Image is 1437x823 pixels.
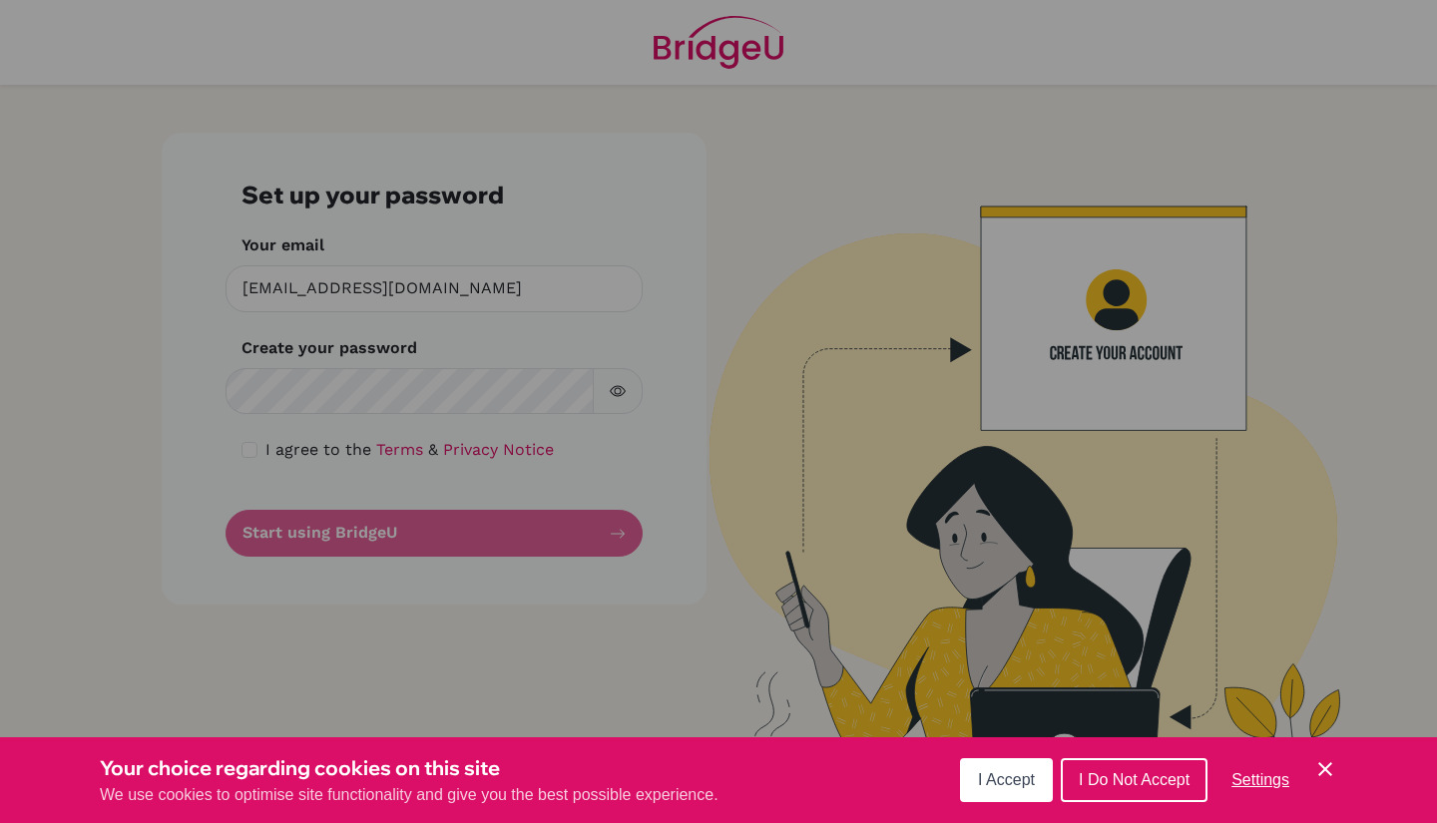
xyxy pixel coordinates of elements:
[1231,771,1289,788] span: Settings
[100,753,718,783] h3: Your choice regarding cookies on this site
[100,783,718,807] p: We use cookies to optimise site functionality and give you the best possible experience.
[1215,760,1305,800] button: Settings
[978,771,1035,788] span: I Accept
[1079,771,1190,788] span: I Do Not Accept
[1313,757,1337,781] button: Save and close
[960,758,1053,802] button: I Accept
[1061,758,1207,802] button: I Do Not Accept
